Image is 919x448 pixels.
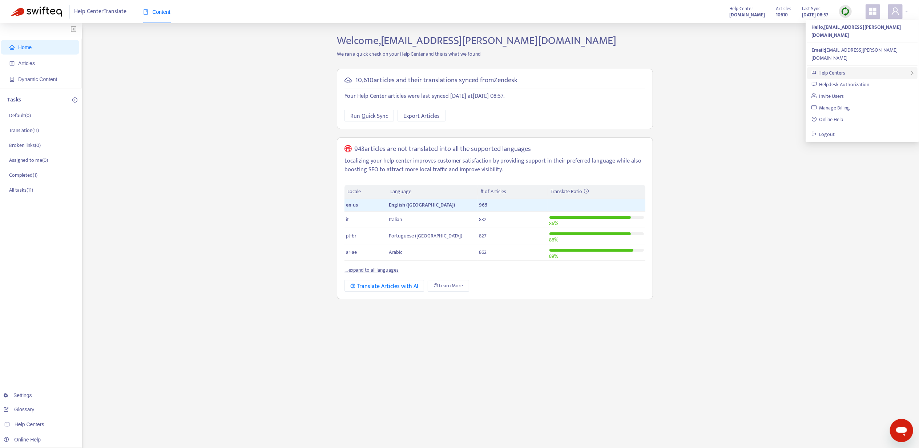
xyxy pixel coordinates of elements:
[802,11,828,19] strong: [DATE] 08:57
[479,248,487,256] span: 862
[11,7,62,17] img: Swifteq
[350,282,418,291] div: Translate Articles with AI
[9,186,33,194] p: All tasks ( 11 )
[350,112,388,121] span: Run Quick Sync
[346,232,356,240] span: pt-br
[9,45,15,50] span: home
[811,92,844,100] a: Invite Users
[389,201,455,209] span: English ([GEOGRAPHIC_DATA])
[387,185,477,199] th: Language
[344,110,394,121] button: Run Quick Sync
[143,9,170,15] span: Content
[811,80,870,89] a: Helpdesk Authorization
[776,5,791,13] span: Articles
[403,112,440,121] span: Export Articles
[72,97,77,103] span: plus-circle
[389,248,402,256] span: Arabic
[729,11,765,19] a: [DOMAIN_NAME]
[811,46,913,62] div: [EMAIL_ADDRESS][PERSON_NAME][DOMAIN_NAME]
[18,44,32,50] span: Home
[15,421,44,427] span: Help Centers
[344,280,424,292] button: Translate Articles with AI
[355,76,517,85] h5: 10,610 articles and their translations synced from Zendesk
[9,127,39,134] p: Translation ( 11 )
[4,392,32,398] a: Settings
[74,5,127,19] span: Help Center Translate
[344,145,352,153] span: global
[344,266,399,274] a: ... expand to all languages
[9,141,41,149] p: Broken links ( 0 )
[479,201,487,209] span: 965
[811,115,843,124] a: Online Help
[549,236,559,244] span: 86 %
[811,23,901,39] strong: Hello, [EMAIL_ADDRESS][PERSON_NAME][DOMAIN_NAME]
[818,69,845,77] span: Help Centers
[9,156,48,164] p: Assigned to me ( 0 )
[143,9,148,15] span: book
[811,104,850,112] a: Manage Billing
[355,145,531,153] h5: 943 articles are not translated into all the supported languages
[890,419,913,442] iframe: Button to launch messaging window
[428,280,469,292] a: Learn More
[344,92,645,101] p: Your Help Center articles were last synced [DATE] at [DATE] 08:57 .
[9,171,37,179] p: Completed ( 1 )
[346,215,349,224] span: it
[7,96,21,104] p: Tasks
[479,232,487,240] span: 827
[4,407,34,412] a: Glossary
[344,157,645,174] p: Localizing your help center improves customer satisfaction by providing support in their preferre...
[331,50,658,58] p: We ran a quick check on your Help Center and this is what we found
[389,232,462,240] span: Portuguese ([GEOGRAPHIC_DATA])
[4,437,41,443] a: Online Help
[9,61,15,66] span: account-book
[549,219,559,228] span: 86 %
[841,7,850,16] img: sync.dc5367851b00ba804db3.png
[389,215,402,224] span: Italian
[811,46,825,54] strong: Email:
[18,76,57,82] span: Dynamic Content
[479,215,487,224] span: 832
[551,188,642,196] div: Translate Ratio
[891,7,900,16] span: user
[346,248,357,256] span: ar-ae
[802,5,821,13] span: Last Sync
[337,32,616,50] span: Welcome, [EMAIL_ADDRESS][PERSON_NAME][DOMAIN_NAME]
[439,282,463,290] span: Learn More
[729,5,753,13] span: Help Center
[9,112,31,119] p: Default ( 0 )
[811,130,835,139] a: Logout
[910,71,915,75] span: right
[868,7,877,16] span: appstore
[18,60,35,66] span: Articles
[776,11,788,19] strong: 10610
[477,185,548,199] th: # of Articles
[344,185,387,199] th: Locale
[398,110,446,121] button: Export Articles
[549,252,559,260] span: 89 %
[9,77,15,82] span: container
[344,77,352,84] span: cloud-sync
[346,201,358,209] span: en-us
